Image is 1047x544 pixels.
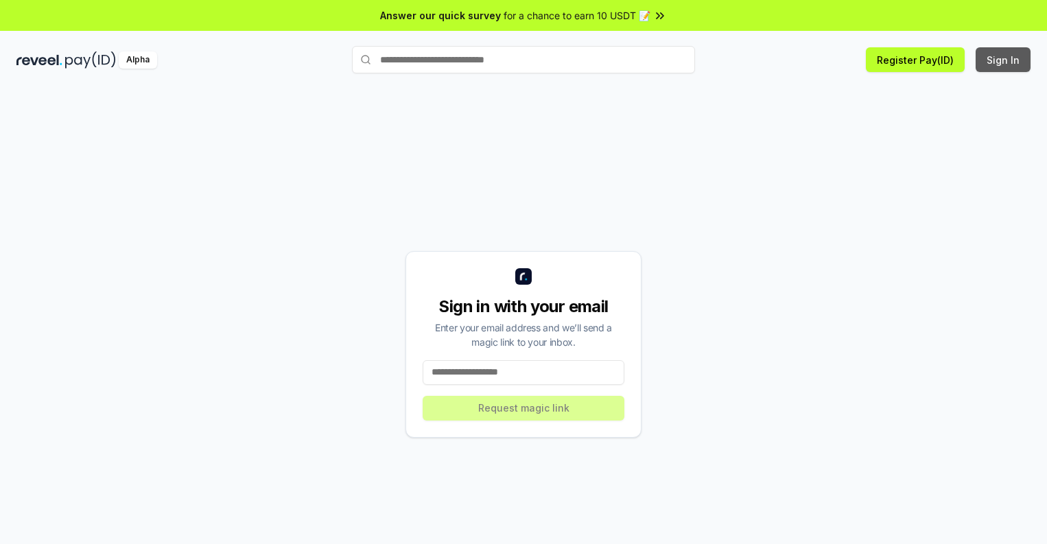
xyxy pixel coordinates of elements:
[515,268,532,285] img: logo_small
[423,296,624,318] div: Sign in with your email
[65,51,116,69] img: pay_id
[119,51,157,69] div: Alpha
[380,8,501,23] span: Answer our quick survey
[504,8,650,23] span: for a chance to earn 10 USDT 📝
[423,320,624,349] div: Enter your email address and we’ll send a magic link to your inbox.
[16,51,62,69] img: reveel_dark
[976,47,1031,72] button: Sign In
[866,47,965,72] button: Register Pay(ID)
